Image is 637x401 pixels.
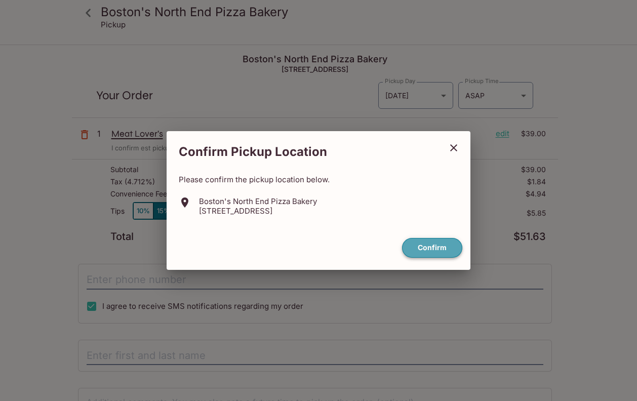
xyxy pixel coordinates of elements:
[402,238,462,258] button: confirm
[441,135,466,161] button: close
[167,139,441,165] h2: Confirm Pickup Location
[199,196,317,206] p: Boston's North End Pizza Bakery
[179,175,458,184] p: Please confirm the pickup location below.
[199,206,317,216] p: [STREET_ADDRESS]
